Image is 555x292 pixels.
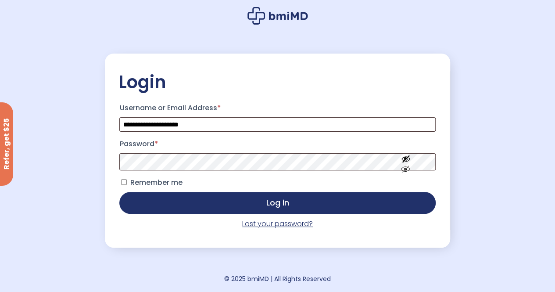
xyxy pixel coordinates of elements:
[381,147,430,177] button: Show password
[118,71,437,93] h2: Login
[119,192,435,214] button: Log in
[224,273,331,285] div: © 2025 bmiMD | All Rights Reserved
[242,219,313,229] a: Lost your password?
[119,101,435,115] label: Username or Email Address
[121,179,127,185] input: Remember me
[130,177,182,187] span: Remember me
[119,137,435,151] label: Password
